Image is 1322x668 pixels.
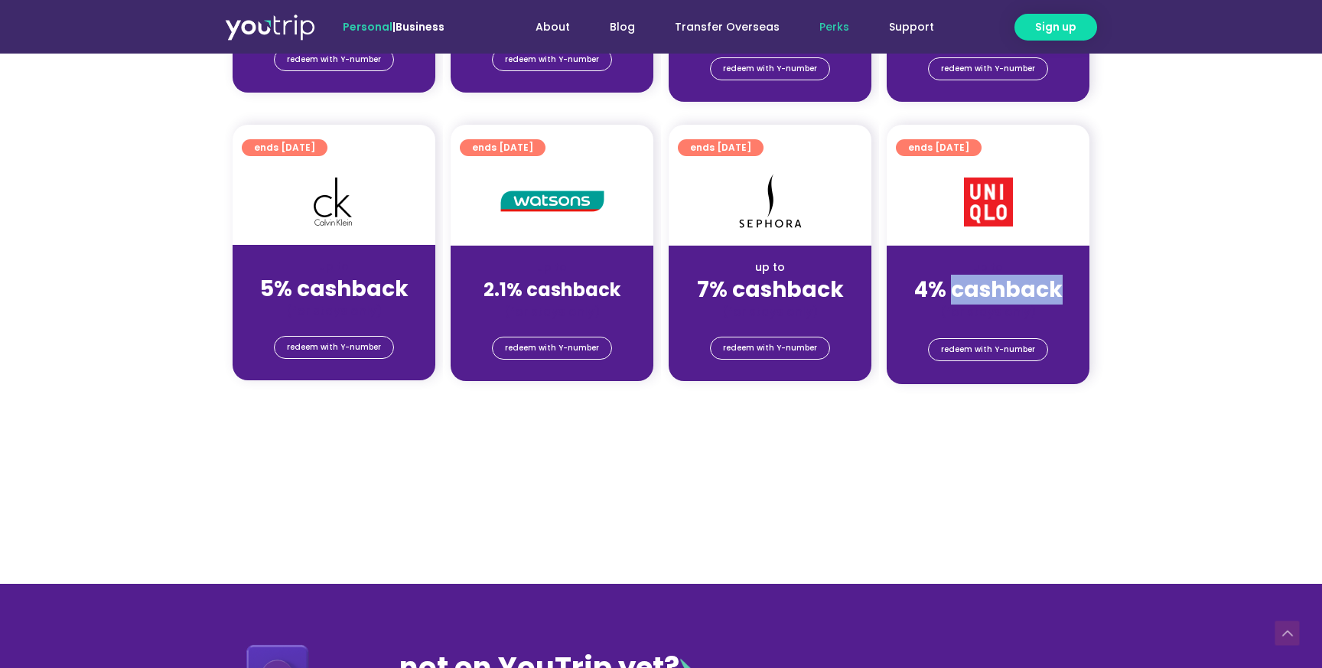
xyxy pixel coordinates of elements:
div: (for stays only) [899,304,1077,320]
span: ends [DATE] [254,139,315,156]
span: redeem with Y-number [723,337,817,359]
a: ends [DATE] [460,139,545,156]
a: redeem with Y-number [492,48,612,71]
a: ends [DATE] [242,139,327,156]
a: Transfer Overseas [655,13,799,41]
a: Blog [590,13,655,41]
span: ends [DATE] [908,139,969,156]
a: Perks [799,13,869,41]
a: redeem with Y-number [274,48,394,71]
a: redeem with Y-number [928,57,1048,80]
span: redeem with Y-number [723,58,817,80]
a: ends [DATE] [896,139,982,156]
span: redeem with Y-number [941,58,1035,80]
span: redeem with Y-number [941,339,1035,360]
a: ends [DATE] [678,139,764,156]
div: (for stays only) [681,304,859,320]
a: redeem with Y-number [710,57,830,80]
span: | [343,19,444,34]
div: (for stays only) [245,303,423,319]
span: Sign up [1035,19,1076,35]
a: redeem with Y-number [274,336,394,359]
div: up to [681,259,859,275]
div: up to [899,259,1077,275]
strong: 5% cashback [260,274,409,304]
a: Business [396,19,444,34]
strong: 4% cashback [914,275,1063,305]
span: ends [DATE] [690,139,751,156]
a: About [516,13,590,41]
span: redeem with Y-number [505,49,599,70]
span: redeem with Y-number [505,337,599,359]
a: redeem with Y-number [710,337,830,360]
span: ends [DATE] [472,139,533,156]
div: up to [245,259,423,275]
span: redeem with Y-number [287,337,381,358]
nav: Menu [486,13,954,41]
a: redeem with Y-number [492,337,612,360]
strong: 2.1% cashback [484,277,620,302]
div: up to [463,259,641,275]
span: Personal [343,19,392,34]
a: Sign up [1014,14,1097,41]
a: Support [869,13,954,41]
div: (for stays only) [463,304,641,320]
a: redeem with Y-number [928,338,1048,361]
span: redeem with Y-number [287,49,381,70]
strong: 7% cashback [697,275,844,305]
